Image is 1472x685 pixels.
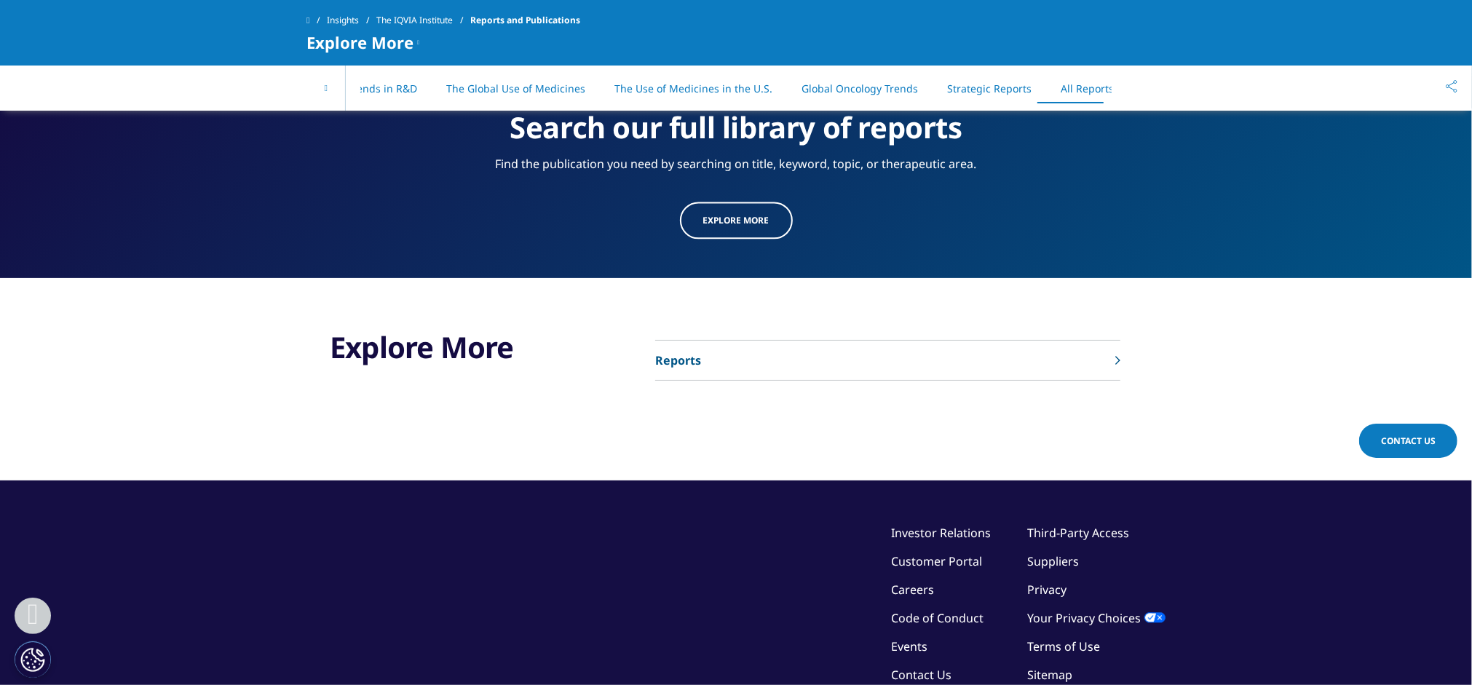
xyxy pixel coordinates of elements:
[1027,638,1100,654] a: Terms of Use
[313,82,417,95] a: Global Trends in R&D
[1027,582,1067,598] a: Privacy
[470,7,580,33] span: Reports and Publications
[1061,82,1114,95] a: All Reports
[455,100,1017,146] div: Search our full library of reports
[655,341,1120,381] a: Reports
[15,641,51,678] button: Cookies Settings
[614,82,772,95] a: The Use of Medicines in the U.S.
[455,146,1017,173] div: Find the publication you need by searching on title, keyword, topic, or therapeutic area.
[947,82,1032,95] a: Strategic Reports
[1359,424,1457,458] a: Contact Us
[891,582,934,598] a: Careers
[891,553,982,569] a: Customer Portal
[891,638,927,654] a: Events
[1027,525,1129,541] a: Third-Party Access
[891,610,984,626] a: Code of Conduct
[1027,667,1072,683] a: Sitemap
[680,202,793,239] a: Explore more
[1381,435,1436,447] span: Contact Us
[655,352,701,369] p: Reports
[1027,610,1166,626] a: Your Privacy Choices
[703,214,769,226] span: Explore more
[891,525,991,541] a: Investor Relations
[891,667,951,683] a: Contact Us
[446,82,585,95] a: The Global Use of Medicines
[306,33,413,51] span: Explore More
[1027,553,1079,569] a: Suppliers
[327,7,376,33] a: Insights
[802,82,918,95] a: Global Oncology Trends
[376,7,470,33] a: The IQVIA Institute
[330,329,573,365] h3: Explore More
